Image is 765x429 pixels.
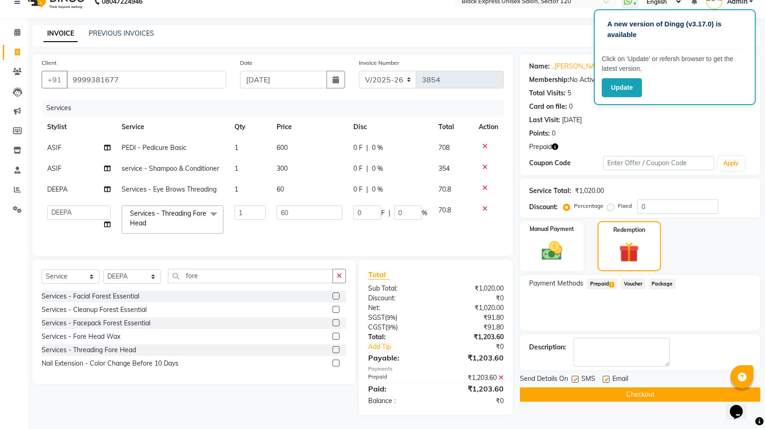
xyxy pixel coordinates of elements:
span: PEDI - Pedicure Basic [122,143,186,152]
a: x [146,219,150,227]
th: Qty [229,117,271,137]
div: ( ) [361,323,436,332]
div: Membership: [529,75,569,85]
label: Invoice Number [359,59,399,67]
span: Total [368,270,389,280]
div: No Active Membership [529,75,751,85]
div: [DATE] [562,115,582,125]
th: Disc [348,117,433,137]
input: Search or Scan [168,269,333,283]
label: Manual Payment [530,225,574,233]
span: | [366,164,368,174]
div: ₹1,020.00 [436,303,511,313]
span: 9% [387,314,395,321]
div: ₹1,020.00 [575,186,604,196]
th: Action [473,117,504,137]
div: ₹1,020.00 [436,284,511,293]
span: 70.8 [438,185,451,193]
span: Payment Methods [529,279,583,288]
span: DEEPA [47,185,68,193]
span: 70.8 [438,206,451,214]
div: Total Visits: [529,88,566,98]
div: Balance : [361,396,436,406]
span: CGST [368,323,385,331]
span: 300 [277,164,288,173]
span: 0 F [353,164,363,174]
div: Discount: [361,293,436,303]
span: 9% [387,323,396,331]
span: 1 [234,185,238,193]
div: Name: [529,62,550,71]
div: ₹1,203.60 [436,352,511,363]
div: Nail Extension - Color Change Before 10 Days [42,359,179,368]
div: Net: [361,303,436,313]
label: Fixed [618,202,632,210]
span: % [422,208,427,218]
div: Discount: [529,202,558,212]
div: Coupon Code [529,158,603,168]
span: | [389,208,390,218]
button: +91 [42,71,68,88]
img: _cash.svg [535,239,569,263]
div: ₹1,203.60 [436,332,511,342]
div: ( ) [361,313,436,323]
div: Services - Threading Fore Head [42,345,136,355]
div: Sub Total: [361,284,436,293]
span: 0 F [353,143,363,153]
div: ₹1,203.60 [436,373,511,383]
input: Enter Offer / Coupon Code [603,156,714,170]
div: 0 [569,102,573,112]
div: ₹91.80 [436,323,511,332]
span: 1 [609,282,614,287]
label: Percentage [574,202,604,210]
span: Email [612,374,628,385]
div: Services - Facial Forest Essential [42,292,139,301]
iframe: chat widget [726,392,756,420]
span: 0 % [372,185,383,194]
span: 0 F [353,185,363,194]
th: Total [433,117,474,137]
div: ₹0 [449,342,511,352]
div: Prepaid [361,373,436,383]
th: Stylist [42,117,116,137]
div: Service Total: [529,186,571,196]
img: _gift.svg [613,240,645,265]
div: ₹0 [436,293,511,303]
button: Update [602,78,642,97]
div: ₹0 [436,396,511,406]
div: Paid: [361,383,436,394]
div: 5 [568,88,571,98]
input: Search by Name/Mobile/Email/Code [67,71,226,88]
div: 0 [552,129,555,138]
label: Redemption [613,226,645,234]
span: 600 [277,143,288,152]
span: F [381,208,385,218]
div: Total: [361,332,436,342]
span: Prepaid [587,279,617,289]
label: Date [240,59,253,67]
div: Points: [529,129,550,138]
div: Services - Cleanup Forest Essential [42,305,147,315]
span: Send Details On [520,374,568,385]
button: Checkout [520,387,760,402]
p: Click on ‘Update’ or refersh browser to get the latest version. [602,54,748,74]
div: Card on file: [529,102,567,112]
button: Apply [718,156,744,170]
span: | [366,143,368,153]
span: 1 [234,164,238,173]
div: Last Visit: [529,115,560,125]
span: 1 [234,143,238,152]
div: Payable: [361,352,436,363]
span: 0 % [372,164,383,174]
span: Services - Threading Fore Head [130,209,206,227]
th: Price [271,117,348,137]
span: ASIF [47,164,62,173]
span: ASIF [47,143,62,152]
div: Services - Fore Head Wax [42,332,120,342]
span: | [366,185,368,194]
a: ..[PERSON_NAME] [552,62,606,71]
div: Services [43,99,511,117]
div: Services - Facepack Forest Essential [42,318,150,328]
span: Services - Eye Brows Threading [122,185,216,193]
a: Add Tip [361,342,449,352]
